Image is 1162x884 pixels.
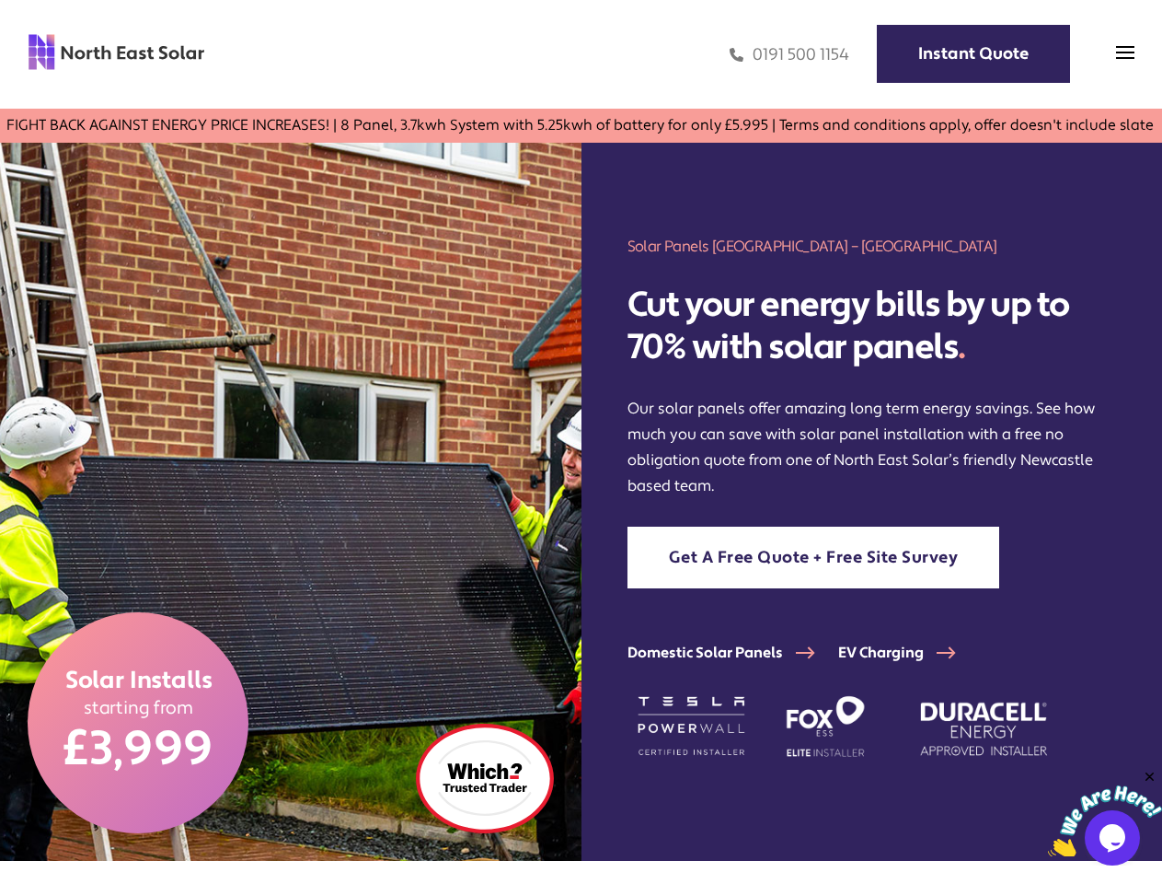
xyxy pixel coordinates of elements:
[958,325,965,369] span: .
[627,236,1117,257] h1: Solar Panels [GEOGRAPHIC_DATA] – [GEOGRAPHIC_DATA]
[28,33,205,71] img: north east solar logo
[64,666,212,697] span: Solar Installs
[83,697,193,720] span: starting from
[63,719,213,780] span: £3,999
[730,44,849,65] a: 0191 500 1154
[416,724,554,833] img: which logo
[838,644,979,662] a: EV Charging
[1048,769,1162,856] iframe: chat widget
[877,25,1070,83] a: Instant Quote
[28,612,248,833] a: Solar Installs starting from £3,999
[627,285,1117,368] h2: Cut your energy bills by up to 70% with solar panels
[627,527,1000,588] a: Get A Free Quote + Free Site Survey
[1116,43,1134,62] img: menu icon
[627,644,838,662] a: Domestic Solar Panels
[730,44,743,65] img: phone icon
[627,396,1117,499] p: Our solar panels offer amazing long term energy savings. See how much you can save with solar pan...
